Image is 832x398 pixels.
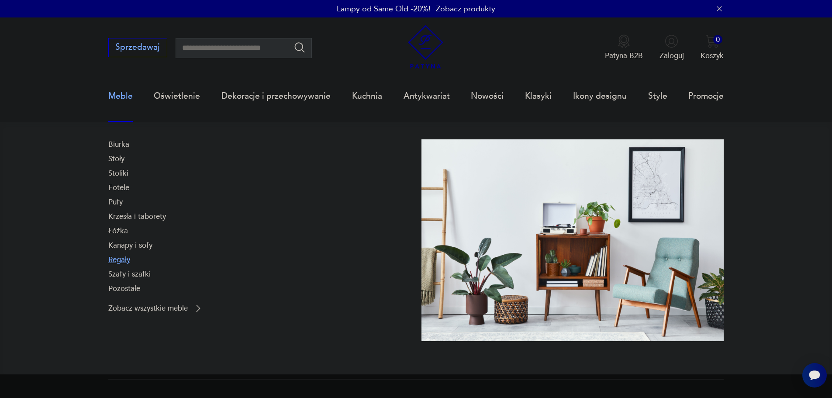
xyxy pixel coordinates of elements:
[108,154,124,164] a: Stoły
[108,305,188,312] p: Zobacz wszystkie meble
[108,168,128,179] a: Stoliki
[108,197,123,208] a: Pufy
[525,76,552,116] a: Klasyki
[713,35,722,44] div: 0
[108,303,204,314] a: Zobacz wszystkie meble
[108,211,166,222] a: Krzesła i taborety
[659,51,684,61] p: Zaloguj
[404,76,450,116] a: Antykwariat
[802,363,827,388] iframe: Smartsupp widget button
[688,76,724,116] a: Promocje
[108,76,133,116] a: Meble
[665,35,678,48] img: Ikonka użytkownika
[337,3,431,14] p: Lampy od Same Old -20%!
[108,269,151,280] a: Szafy i szafki
[659,35,684,61] button: Zaloguj
[108,226,128,236] a: Łóżka
[471,76,504,116] a: Nowości
[705,35,719,48] img: Ikona koszyka
[605,35,643,61] button: Patyna B2B
[436,3,495,14] a: Zobacz produkty
[701,35,724,61] button: 0Koszyk
[154,76,200,116] a: Oświetlenie
[648,76,667,116] a: Style
[108,240,152,251] a: Kanapy i sofy
[108,255,130,265] a: Regały
[108,139,129,150] a: Biurka
[573,76,627,116] a: Ikony designu
[221,76,331,116] a: Dekoracje i przechowywanie
[293,41,306,54] button: Szukaj
[421,139,724,341] img: 969d9116629659dbb0bd4e745da535dc.jpg
[108,183,129,193] a: Fotele
[352,76,382,116] a: Kuchnia
[605,35,643,61] a: Ikona medaluPatyna B2B
[701,51,724,61] p: Koszyk
[404,25,448,69] img: Patyna - sklep z meblami i dekoracjami vintage
[108,38,167,57] button: Sprzedawaj
[108,45,167,52] a: Sprzedawaj
[108,284,140,294] a: Pozostałe
[605,51,643,61] p: Patyna B2B
[617,35,631,48] img: Ikona medalu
